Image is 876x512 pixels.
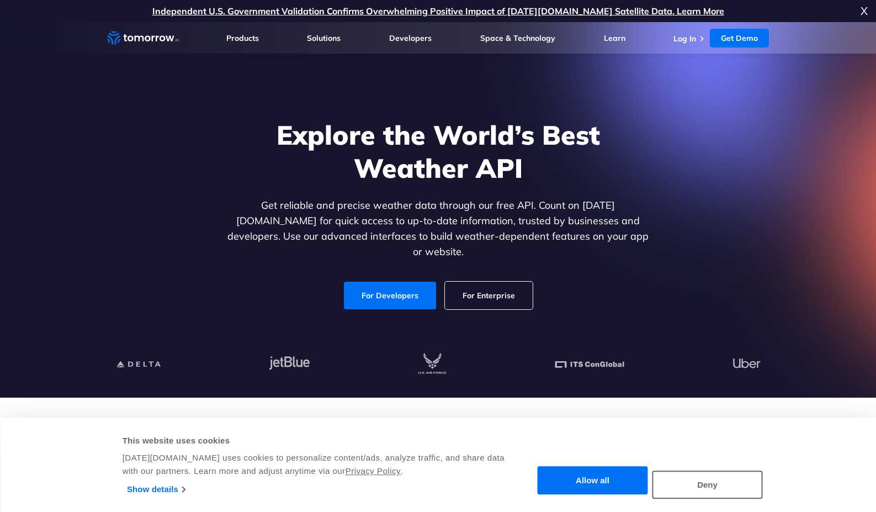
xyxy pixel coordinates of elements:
[480,33,555,43] a: Space & Technology
[389,33,432,43] a: Developers
[445,282,533,309] a: For Enterprise
[152,6,724,17] a: Independent U.S. Government Validation Confirms Overwhelming Positive Impact of [DATE][DOMAIN_NAM...
[123,451,506,478] div: [DATE][DOMAIN_NAME] uses cookies to personalize content/ads, analyze traffic, and share data with...
[346,466,401,476] a: Privacy Policy
[307,33,341,43] a: Solutions
[344,282,436,309] a: For Developers
[538,467,648,495] button: Allow all
[107,30,179,46] a: Home link
[225,118,651,184] h1: Explore the World’s Best Weather API
[226,33,259,43] a: Products
[604,33,625,43] a: Learn
[123,434,506,447] div: This website uses cookies
[225,198,651,260] p: Get reliable and precise weather data through our free API. Count on [DATE][DOMAIN_NAME] for quic...
[652,471,763,499] button: Deny
[127,481,185,498] a: Show details
[673,34,696,44] a: Log In
[710,29,769,47] a: Get Demo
